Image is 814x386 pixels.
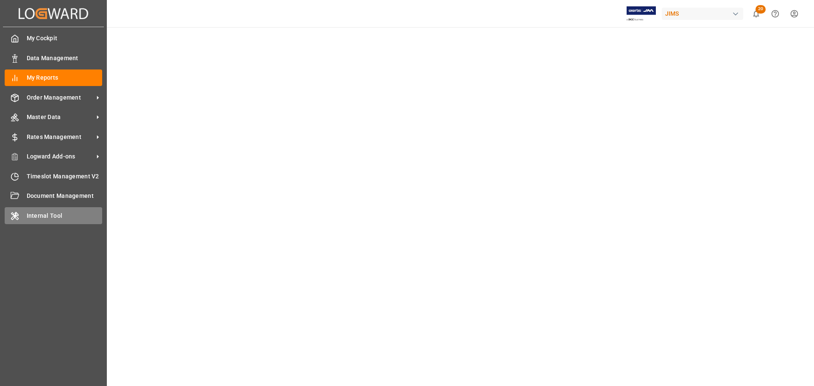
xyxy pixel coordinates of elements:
[5,207,102,224] a: Internal Tool
[27,113,94,122] span: Master Data
[27,152,94,161] span: Logward Add-ons
[27,172,103,181] span: Timeslot Management V2
[755,5,766,14] span: 20
[627,6,656,21] img: Exertis%20JAM%20-%20Email%20Logo.jpg_1722504956.jpg
[5,69,102,86] a: My Reports
[27,93,94,102] span: Order Management
[662,6,747,22] button: JIMS
[5,168,102,184] a: Timeslot Management V2
[27,133,94,142] span: Rates Management
[27,73,103,82] span: My Reports
[747,4,766,23] button: show 20 new notifications
[27,192,103,200] span: Document Management
[27,54,103,63] span: Data Management
[5,50,102,66] a: Data Management
[27,211,103,220] span: Internal Tool
[766,4,785,23] button: Help Center
[5,188,102,204] a: Document Management
[27,34,103,43] span: My Cockpit
[5,30,102,47] a: My Cockpit
[662,8,743,20] div: JIMS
